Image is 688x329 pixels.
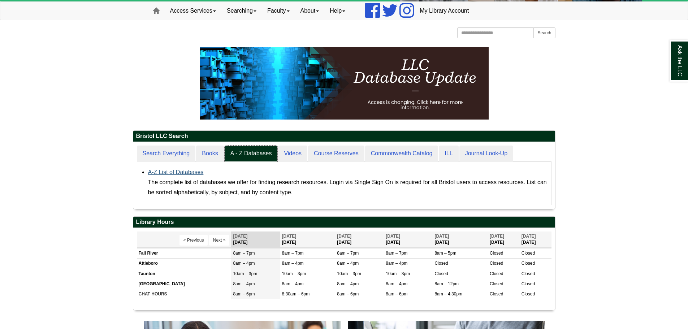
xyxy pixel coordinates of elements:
h2: Bristol LLC Search [133,131,555,142]
span: Closed [434,261,448,266]
a: ILL [439,146,458,162]
td: Taunton [137,269,232,279]
td: Fall River [137,248,232,259]
span: Closed [490,251,503,256]
span: 8am – 7pm [233,251,255,256]
span: 8am – 6pm [337,291,359,296]
span: Closed [522,271,535,276]
span: 10am – 3pm [282,271,306,276]
a: Faculty [262,2,295,20]
span: 8am – 4pm [337,281,359,286]
span: [DATE] [337,234,351,239]
span: [DATE] [490,234,504,239]
span: 8:30am – 6pm [282,291,310,296]
a: About [295,2,325,20]
a: Course Reserves [308,146,364,162]
span: 8am – 4pm [337,261,359,266]
span: 8am – 4pm [282,281,304,286]
th: [DATE] [231,231,280,248]
a: A - Z Databases [225,146,278,162]
a: Books [196,146,224,162]
span: 8am – 7pm [282,251,304,256]
span: 8am – 7pm [337,251,359,256]
span: [DATE] [386,234,400,239]
th: [DATE] [384,231,433,248]
span: 8am – 4pm [233,261,255,266]
span: 10am – 3pm [233,271,257,276]
th: [DATE] [335,231,384,248]
h2: Library Hours [133,217,555,228]
a: Commonwealth Catalog [365,146,438,162]
span: [DATE] [522,234,536,239]
a: Journal Look-Up [459,146,513,162]
a: Search Everything [137,146,196,162]
td: Attleboro [137,259,232,269]
span: [DATE] [282,234,297,239]
span: 8am – 6pm [233,291,255,296]
span: Closed [522,291,535,296]
span: Closed [522,281,535,286]
span: 10am – 3pm [337,271,361,276]
span: 8am – 6pm [386,291,407,296]
a: Searching [221,2,262,20]
th: [DATE] [520,231,551,248]
span: 8am – 4pm [386,281,407,286]
td: [GEOGRAPHIC_DATA] [137,279,232,289]
button: « Previous [179,235,208,246]
a: Help [324,2,351,20]
span: 8am – 7pm [386,251,407,256]
span: Closed [522,251,535,256]
a: A-Z List of Databases [148,169,204,175]
button: Next » [209,235,230,246]
a: Videos [278,146,307,162]
span: Closed [490,281,503,286]
span: Closed [490,291,503,296]
span: 8am – 4pm [233,281,255,286]
span: 8am – 5pm [434,251,456,256]
span: 8am – 12pm [434,281,459,286]
a: Access Services [165,2,221,20]
span: 8am – 4:30pm [434,291,462,296]
img: HTML tutorial [200,47,489,120]
a: My Library Account [414,2,474,20]
div: The complete list of databases we offer for finding research resources. Login via Single Sign On ... [148,177,548,198]
span: [DATE] [434,234,449,239]
span: [DATE] [233,234,247,239]
span: Closed [434,271,448,276]
span: Closed [522,261,535,266]
th: [DATE] [433,231,488,248]
span: 10am – 3pm [386,271,410,276]
span: 8am – 4pm [282,261,304,266]
span: Closed [490,271,503,276]
span: Closed [490,261,503,266]
th: [DATE] [488,231,520,248]
button: Search [533,27,555,38]
span: 8am – 4pm [386,261,407,266]
td: CHAT HOURS [137,289,232,299]
th: [DATE] [280,231,336,248]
